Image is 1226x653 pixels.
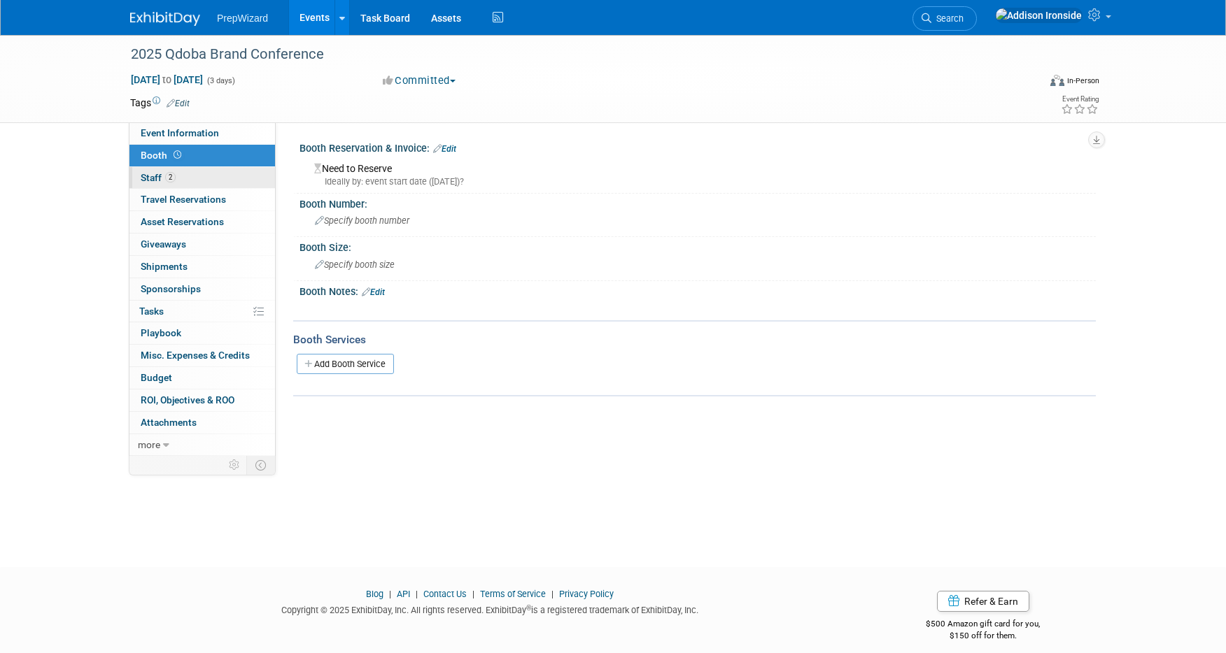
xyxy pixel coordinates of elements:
[141,216,224,227] span: Asset Reservations
[141,394,234,406] span: ROI, Objectives & ROO
[141,194,226,205] span: Travel Reservations
[217,13,268,24] span: PrepWizard
[480,589,546,599] a: Terms of Service
[129,278,275,300] a: Sponsorships
[300,237,1096,254] div: Booth Size:
[386,589,395,599] span: |
[469,589,478,599] span: |
[559,589,614,599] a: Privacy Policy
[130,96,190,110] td: Tags
[1061,96,1099,103] div: Event Rating
[126,42,1017,67] div: 2025 Qdoba Brand Conference
[129,145,275,166] a: Booth
[141,127,219,138] span: Event Information
[1050,75,1064,86] img: Format-Inperson.png
[433,144,456,154] a: Edit
[315,215,409,226] span: Specify booth number
[139,306,164,317] span: Tasks
[247,456,276,474] td: Toggle Event Tabs
[300,138,1096,156] div: Booth Reservation & Invoice:
[141,350,250,361] span: Misc. Expenses & Credits
[293,332,1096,347] div: Booth Services
[129,301,275,322] a: Tasks
[129,389,275,411] a: ROI, Objectives & ROO
[129,367,275,389] a: Budget
[366,589,383,599] a: Blog
[300,281,1096,299] div: Booth Notes:
[314,175,1085,188] div: Ideally by: event start date ([DATE])?
[130,73,204,86] span: [DATE] [DATE]
[871,609,1097,641] div: $500 Amazon gift card for you,
[315,259,395,270] span: Specify booth size
[378,73,461,88] button: Committed
[141,261,188,272] span: Shipments
[310,158,1085,188] div: Need to Reserve
[297,354,394,374] a: Add Booth Service
[141,283,201,294] span: Sponsorships
[141,172,176,183] span: Staff
[362,287,385,297] a: Edit
[1066,76,1099,86] div: In-Person
[223,456,247,474] td: Personalize Event Tab Strip
[129,345,275,366] a: Misc. Expenses & Credits
[423,589,467,599] a: Contact Us
[129,122,275,144] a: Event Information
[206,76,235,85] span: (3 days)
[138,439,160,450] span: more
[913,6,977,31] a: Search
[955,73,1099,94] div: Event Format
[129,412,275,433] a: Attachments
[412,589,421,599] span: |
[526,604,531,612] sup: ®
[931,13,964,24] span: Search
[171,150,184,160] span: Booth not reserved yet
[548,589,557,599] span: |
[129,211,275,233] a: Asset Reservations
[129,167,275,189] a: Staff2
[129,189,275,210] a: Travel Reservations
[167,99,190,108] a: Edit
[129,434,275,456] a: more
[141,372,172,383] span: Budget
[129,234,275,255] a: Giveaways
[130,12,200,26] img: ExhibitDay
[871,630,1097,642] div: $150 off for them.
[141,150,184,161] span: Booth
[141,238,186,250] span: Giveaways
[141,417,197,428] span: Attachments
[129,322,275,344] a: Playbook
[160,74,174,85] span: to
[937,591,1029,612] a: Refer & Earn
[165,172,176,182] span: 2
[141,327,181,338] span: Playbook
[300,194,1096,211] div: Booth Number:
[995,8,1083,23] img: Addison Ironside
[129,256,275,278] a: Shipments
[397,589,410,599] a: API
[130,601,850,617] div: Copyright © 2025 ExhibitDay, Inc. All rights reserved. ExhibitDay is a registered trademark of Ex...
